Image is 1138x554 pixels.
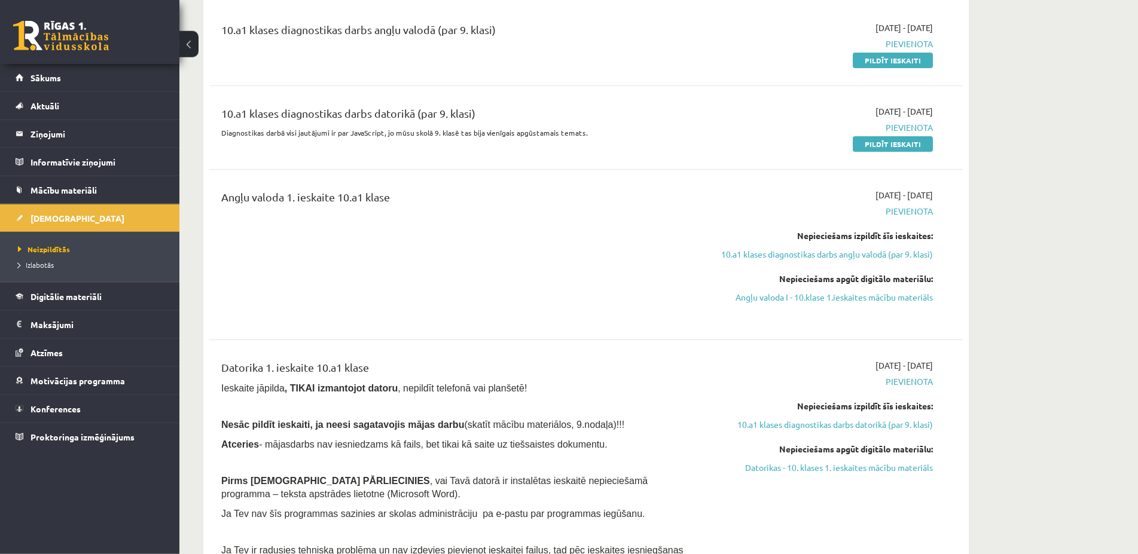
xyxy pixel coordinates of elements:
[221,383,527,393] span: Ieskaite jāpilda , nepildīt telefonā vai planšetē!
[13,21,109,51] a: Rīgas 1. Tālmācības vidusskola
[707,400,933,412] div: Nepieciešams izpildīt šīs ieskaites:
[16,176,164,204] a: Mācību materiāli
[875,189,933,201] span: [DATE] - [DATE]
[221,509,645,519] span: Ja Tev nav šīs programmas sazinies ar skolas administrāciju pa e-pastu par programmas iegūšanu.
[707,248,933,261] a: 10.a1 klases diagnostikas darbs angļu valodā (par 9. klasi)
[30,403,81,414] span: Konferences
[30,311,164,338] legend: Maksājumi
[221,127,689,138] p: Diagnostikas darbā visi jautājumi ir par JavaScript, jo mūsu skolā 9. klasē tas bija vienīgais ap...
[16,64,164,91] a: Sākums
[221,476,648,499] span: , vai Tavā datorā ir instalētas ieskaitē nepieciešamā programma – teksta apstrādes lietotne (Micr...
[875,359,933,372] span: [DATE] - [DATE]
[285,383,398,393] b: , TIKAI izmantojot datoru
[707,205,933,218] span: Pievienota
[18,244,70,254] span: Neizpildītās
[707,461,933,474] a: Datorikas - 10. klases 1. ieskaites mācību materiāls
[16,339,164,366] a: Atzīmes
[221,22,689,44] div: 10.a1 klases diagnostikas darbs angļu valodā (par 9. klasi)
[30,72,61,83] span: Sākums
[30,213,124,224] span: [DEMOGRAPHIC_DATA]
[853,53,933,68] a: Pildīt ieskaiti
[707,443,933,455] div: Nepieciešams apgūt digitālo materiālu:
[707,418,933,431] a: 10.a1 klases diagnostikas darbs datorikā (par 9. klasi)
[707,291,933,304] a: Angļu valoda I - 10.klase 1.ieskaites mācību materiāls
[16,148,164,176] a: Informatīvie ziņojumi
[707,273,933,285] div: Nepieciešams apgūt digitālo materiālu:
[707,38,933,50] span: Pievienota
[30,148,164,176] legend: Informatīvie ziņojumi
[30,291,102,302] span: Digitālie materiāli
[221,105,689,127] div: 10.a1 klases diagnostikas darbs datorikā (par 9. klasi)
[30,347,63,358] span: Atzīmes
[16,395,164,423] a: Konferences
[30,185,97,195] span: Mācību materiāli
[30,375,125,386] span: Motivācijas programma
[18,244,167,255] a: Neizpildītās
[707,121,933,134] span: Pievienota
[707,375,933,388] span: Pievienota
[707,229,933,242] div: Nepieciešams izpildīt šīs ieskaites:
[16,92,164,120] a: Aktuāli
[853,136,933,152] a: Pildīt ieskaiti
[30,431,135,442] span: Proktoringa izmēģinājums
[221,439,259,449] b: Atceries
[16,204,164,232] a: [DEMOGRAPHIC_DATA]
[875,105,933,118] span: [DATE] - [DATE]
[464,420,624,430] span: (skatīt mācību materiālos, 9.nodaļa)!!!
[18,260,54,270] span: Izlabotās
[221,476,430,486] span: Pirms [DEMOGRAPHIC_DATA] PĀRLIECINIES
[30,100,59,111] span: Aktuāli
[16,311,164,338] a: Maksājumi
[18,259,167,270] a: Izlabotās
[221,439,608,449] span: - mājasdarbs nav iesniedzams kā fails, bet tikai kā saite uz tiešsaistes dokumentu.
[221,189,689,211] div: Angļu valoda 1. ieskaite 10.a1 klase
[221,420,464,430] span: Nesāc pildīt ieskaiti, ja neesi sagatavojis mājas darbu
[875,22,933,34] span: [DATE] - [DATE]
[16,283,164,310] a: Digitālie materiāli
[16,367,164,394] a: Motivācijas programma
[16,423,164,451] a: Proktoringa izmēģinājums
[30,120,164,148] legend: Ziņojumi
[16,120,164,148] a: Ziņojumi
[221,359,689,381] div: Datorika 1. ieskaite 10.a1 klase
